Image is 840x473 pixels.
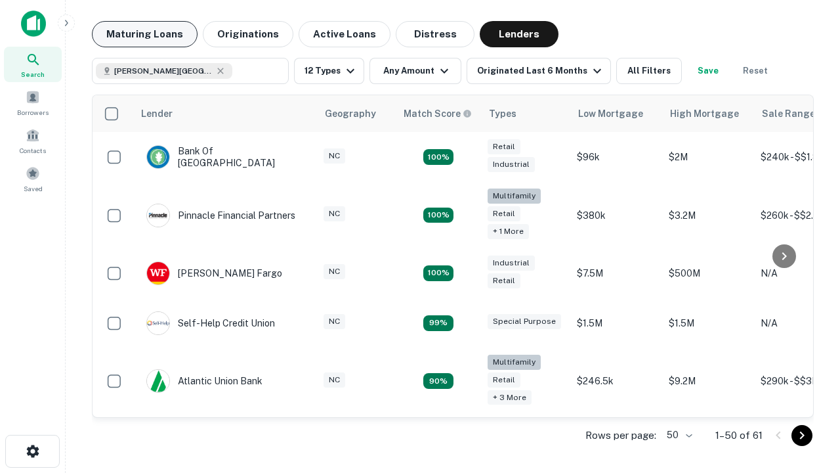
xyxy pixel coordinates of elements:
[299,21,390,47] button: Active Loans
[404,106,469,121] h6: Match Score
[578,106,643,122] div: Low Mortgage
[488,256,535,271] div: Industrial
[146,369,262,393] div: Atlantic Union Bank
[133,95,317,132] th: Lender
[734,58,776,84] button: Reset
[774,326,840,389] iframe: Chat Widget
[488,355,541,370] div: Multifamily
[791,425,812,446] button: Go to next page
[662,348,754,415] td: $9.2M
[467,58,611,84] button: Originated Last 6 Months
[670,106,739,122] div: High Mortgage
[4,85,62,120] a: Borrowers
[570,132,662,182] td: $96k
[662,298,754,348] td: $1.5M
[4,123,62,158] a: Contacts
[147,312,169,334] img: picture
[147,204,169,227] img: picture
[662,248,754,298] td: $500M
[369,58,461,84] button: Any Amount
[146,145,304,169] div: Bank Of [GEOGRAPHIC_DATA]
[570,182,662,248] td: $380k
[662,182,754,248] td: $3.2M
[147,262,169,284] img: picture
[570,298,662,348] td: $1.5M
[17,107,49,118] span: Borrowers
[488,139,520,154] div: Retail
[317,95,396,132] th: Geography
[146,311,275,335] div: Self-help Credit Union
[762,106,815,122] div: Sale Range
[24,183,43,194] span: Saved
[404,106,472,121] div: Capitalize uses an advanced AI algorithm to match your search with the best lender. The match sco...
[570,348,662,415] td: $246.5k
[477,63,605,79] div: Originated Last 6 Months
[324,314,345,329] div: NC
[146,261,282,285] div: [PERSON_NAME] Fargo
[4,47,62,82] a: Search
[585,428,656,443] p: Rows per page:
[489,106,516,122] div: Types
[294,58,364,84] button: 12 Types
[147,146,169,168] img: picture
[92,21,198,47] button: Maturing Loans
[141,106,173,122] div: Lender
[423,373,453,389] div: Matching Properties: 10, hasApolloMatch: undefined
[324,372,345,388] div: NC
[203,21,293,47] button: Originations
[488,372,520,388] div: Retail
[481,95,570,132] th: Types
[396,95,481,132] th: Capitalize uses an advanced AI algorithm to match your search with the best lender. The match sco...
[324,148,345,164] div: NC
[20,145,46,156] span: Contacts
[662,95,754,132] th: High Mortgage
[423,265,453,281] div: Matching Properties: 14, hasApolloMatch: undefined
[488,189,541,204] div: Multifamily
[423,208,453,223] div: Matching Properties: 20, hasApolloMatch: undefined
[715,428,763,443] p: 1–50 of 61
[488,273,520,288] div: Retail
[616,58,682,84] button: All Filters
[661,426,694,445] div: 50
[488,390,532,405] div: + 3 more
[146,204,295,227] div: Pinnacle Financial Partners
[147,370,169,392] img: picture
[662,132,754,182] td: $2M
[324,264,345,279] div: NC
[325,106,376,122] div: Geography
[423,149,453,165] div: Matching Properties: 15, hasApolloMatch: undefined
[324,206,345,221] div: NC
[488,157,535,172] div: Industrial
[480,21,558,47] button: Lenders
[396,21,474,47] button: Distress
[570,248,662,298] td: $7.5M
[488,314,561,329] div: Special Purpose
[4,161,62,196] a: Saved
[21,69,45,79] span: Search
[570,95,662,132] th: Low Mortgage
[114,65,213,77] span: [PERSON_NAME][GEOGRAPHIC_DATA], [GEOGRAPHIC_DATA]
[488,224,529,239] div: + 1 more
[21,11,46,37] img: capitalize-icon.png
[687,58,729,84] button: Save your search to get updates of matches that match your search criteria.
[488,206,520,221] div: Retail
[423,315,453,331] div: Matching Properties: 11, hasApolloMatch: undefined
